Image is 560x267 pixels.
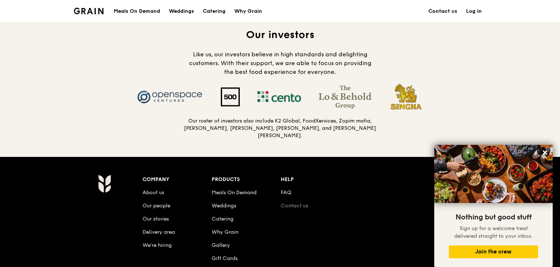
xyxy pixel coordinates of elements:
div: Meals On Demand [114,0,160,22]
button: Close [539,147,551,158]
a: FAQ [281,189,291,196]
a: Contact us [281,203,308,209]
img: Grain [74,8,103,14]
button: Join the crew [449,245,538,258]
img: 500 Startups [212,87,249,106]
a: Contact us [424,0,462,22]
div: Catering [203,0,226,22]
div: Weddings [169,0,194,22]
h5: Our roster of investors also include K2 Global, FoodXervices, Zopim mafia, [PERSON_NAME], [PERSON... [183,117,377,139]
span: Like us, our investors believe in high standards and delighting customers. With their support, we... [189,51,371,75]
a: Catering [212,216,234,222]
img: DSC07876-Edit02-Large.jpeg [434,145,553,203]
a: About us [143,189,164,196]
img: Openspace Ventures [128,85,212,109]
a: Why Grain [212,229,238,235]
div: Products [212,174,281,185]
span: Sign up for a welcome treat delivered straight to your inbox. [454,225,533,239]
a: We’re hiring [143,242,172,248]
img: Singha [380,82,432,112]
a: Catering [198,0,230,22]
img: Cento Ventures [249,85,310,109]
a: Log in [462,0,486,22]
a: Gallery [212,242,230,248]
span: Our investors [246,29,314,41]
a: Weddings [212,203,236,209]
img: Grain [98,174,111,193]
div: Why Grain [234,0,262,22]
span: Nothing but good stuff [455,213,531,222]
a: Our people [143,203,170,209]
a: Weddings [164,0,198,22]
a: Delivery area [143,229,175,235]
div: Help [281,174,350,185]
div: Company [143,174,212,185]
a: Our stories [143,216,169,222]
img: The Lo & Behold Group [310,85,380,109]
a: Why Grain [230,0,266,22]
a: Meals On Demand [212,189,257,196]
a: Gift Cards [212,255,238,262]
